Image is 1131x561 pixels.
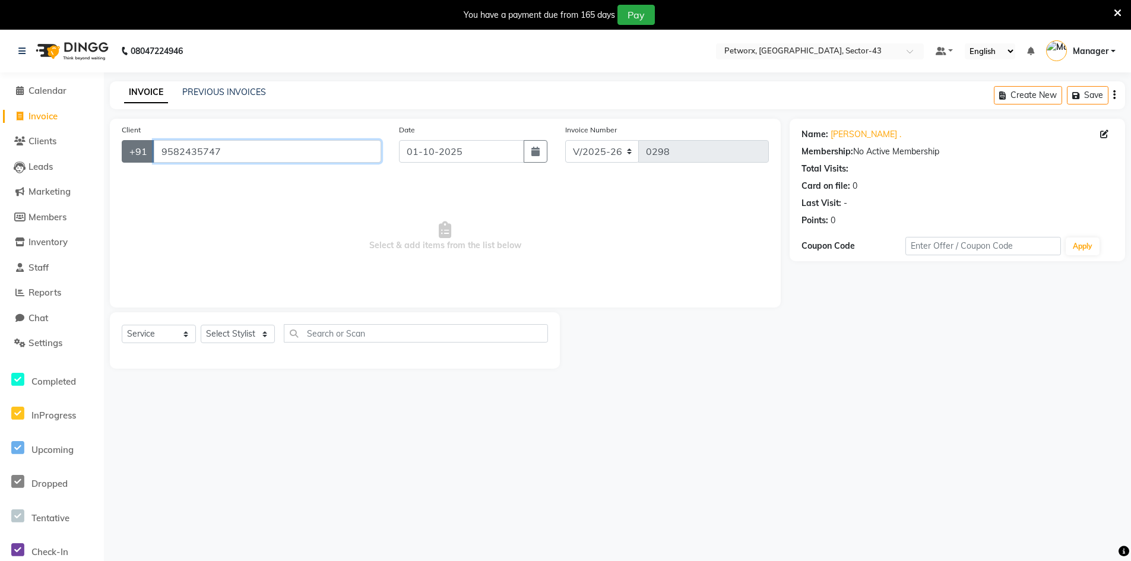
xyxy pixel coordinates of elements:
a: INVOICE [124,82,168,103]
span: Calendar [28,85,66,96]
a: PREVIOUS INVOICES [182,87,266,97]
span: Marketing [28,186,71,197]
span: Upcoming [31,444,74,455]
span: Completed [31,376,76,387]
div: Membership: [801,145,853,158]
img: Manager [1046,40,1067,61]
a: Reports [3,286,101,300]
a: Settings [3,337,101,350]
div: Total Visits: [801,163,848,175]
span: Dropped [31,478,68,489]
div: 0 [831,214,835,227]
a: [PERSON_NAME] . [831,128,901,141]
img: logo [30,34,112,68]
a: Inventory [3,236,101,249]
a: Clients [3,135,101,148]
span: Leads [28,161,53,172]
div: Name: [801,128,828,141]
a: Leads [3,160,101,174]
span: Members [28,211,66,223]
b: 08047224946 [131,34,183,68]
label: Date [399,125,415,135]
div: Coupon Code [801,240,905,252]
div: Last Visit: [801,197,841,210]
span: Select & add items from the list below [122,177,769,296]
span: Settings [28,337,62,348]
button: +91 [122,140,155,163]
div: Points: [801,214,828,227]
input: Search by Name/Mobile/Email/Code [154,140,381,163]
button: Save [1067,86,1108,104]
button: Pay [617,5,655,25]
a: Chat [3,312,101,325]
button: Create New [994,86,1062,104]
span: Manager [1073,45,1108,58]
span: Invoice [28,110,58,122]
div: Card on file: [801,180,850,192]
span: Clients [28,135,56,147]
div: - [844,197,847,210]
a: Marketing [3,185,101,199]
a: Staff [3,261,101,275]
span: Reports [28,287,61,298]
span: Tentative [31,512,69,524]
span: Staff [28,262,49,273]
label: Invoice Number [565,125,617,135]
a: Members [3,211,101,224]
input: Enter Offer / Coupon Code [905,237,1061,255]
label: Client [122,125,141,135]
div: You have a payment due from 165 days [464,9,615,21]
span: Chat [28,312,48,324]
a: Calendar [3,84,101,98]
button: Apply [1066,237,1100,255]
a: Invoice [3,110,101,123]
input: Search or Scan [284,324,548,343]
span: Inventory [28,236,68,248]
span: InProgress [31,410,76,421]
div: 0 [853,180,857,192]
div: No Active Membership [801,145,1113,158]
span: Check-In [31,546,68,557]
